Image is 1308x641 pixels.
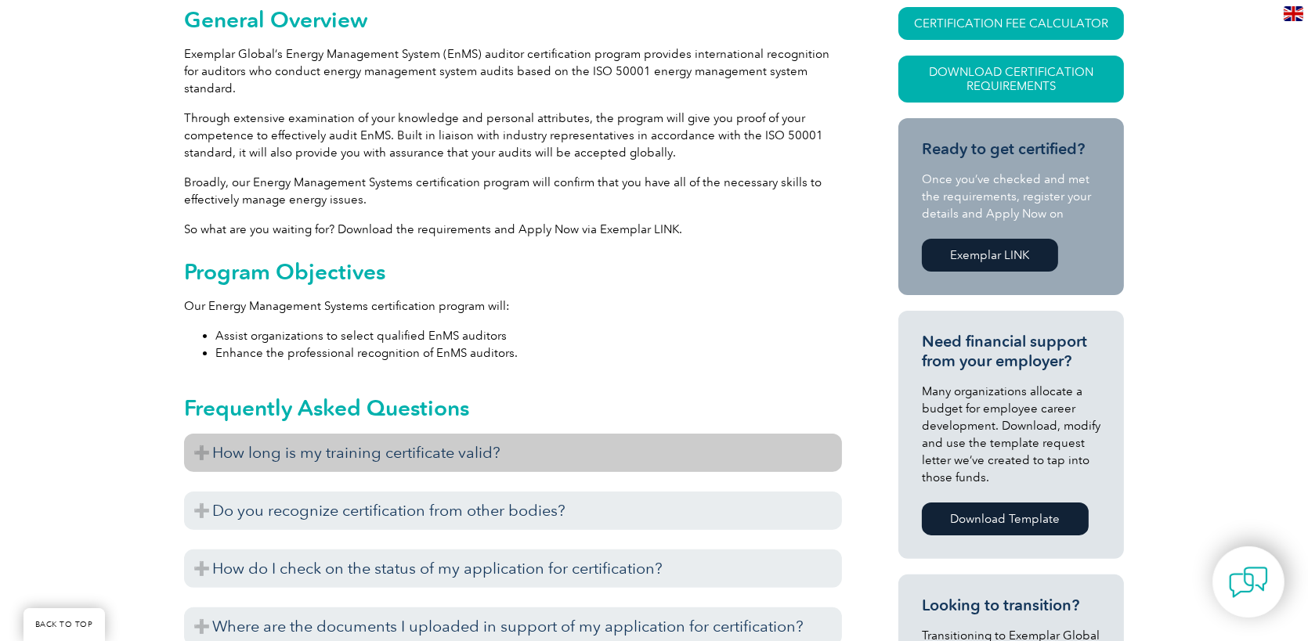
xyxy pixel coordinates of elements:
[215,327,842,344] li: Assist organizations to select qualified EnMS auditors
[184,174,842,208] p: Broadly, our Energy Management Systems certification program will confirm that you have all of th...
[184,7,842,32] h2: General Overview
[898,56,1124,103] a: Download Certification Requirements
[922,502,1089,535] a: Download Template
[184,395,842,420] h2: Frequently Asked Questions
[922,139,1100,159] h3: Ready to get certified?
[184,110,842,161] p: Through extensive examination of your knowledge and personal attributes, the program will give yo...
[922,383,1100,486] p: Many organizations allocate a budget for employee career development. Download, modify and use th...
[922,171,1100,222] p: Once you’ve checked and met the requirements, register your details and Apply Now on
[898,7,1124,40] a: CERTIFICATION FEE CALCULATOR
[184,45,842,97] p: Exemplar Global’s Energy Management System (EnMS) auditor certification program provides internat...
[922,332,1100,371] h3: Need financial support from your employer?
[922,596,1100,615] h3: Looking to transition?
[184,259,842,284] h2: Program Objectives
[215,344,842,362] li: Enhance the professional recognition of EnMS auditors.
[184,549,842,588] h3: How do I check on the status of my application for certification?
[1284,6,1303,21] img: en
[1229,563,1268,602] img: contact-chat.png
[184,434,842,472] h3: How long is my training certificate valid?
[922,239,1058,272] a: Exemplar LINK
[184,221,842,238] p: So what are you waiting for? Download the requirements and Apply Now via Exemplar LINK.
[184,297,842,315] p: Our Energy Management Systems certification program will:
[184,492,842,530] h3: Do you recognize certification from other bodies?
[23,608,105,641] a: BACK TO TOP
